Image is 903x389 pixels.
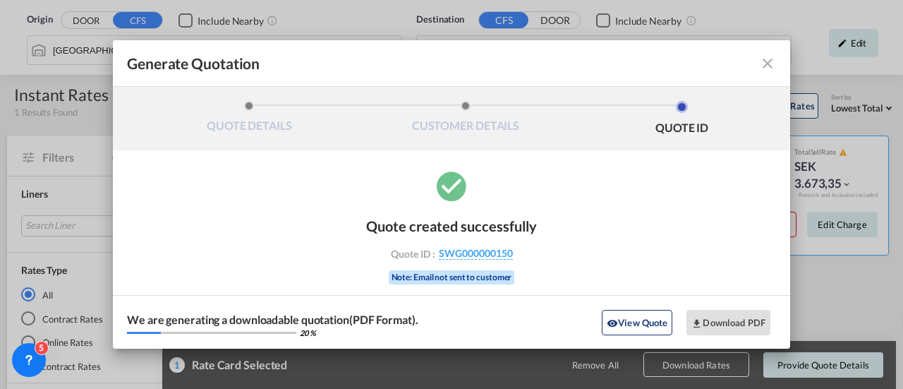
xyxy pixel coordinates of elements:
span: SWG000000150 [439,247,513,260]
li: QUOTE ID [574,101,790,139]
md-icon: icon-close fg-AAA8AD cursor m-0 [759,55,776,72]
div: Quote created successfully [366,217,537,234]
div: Quote ID : [370,247,533,260]
md-icon: icon-eye [607,318,618,329]
li: QUOTE DETAILS [141,101,358,139]
md-dialog: Generate QuotationQUOTE ... [113,40,790,349]
div: We are generating a downloadable quotation(PDF Format). [127,314,418,325]
div: Note: Email not sent to customer [389,270,515,285]
button: icon-eyeView Quote [602,310,672,335]
div: 20 % [300,329,316,337]
li: CUSTOMER DETAILS [358,101,574,139]
button: Download PDF [686,310,770,335]
span: Generate Quotation [127,54,260,73]
md-icon: icon-download [691,318,703,329]
md-icon: icon-checkbox-marked-circle [434,168,469,203]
